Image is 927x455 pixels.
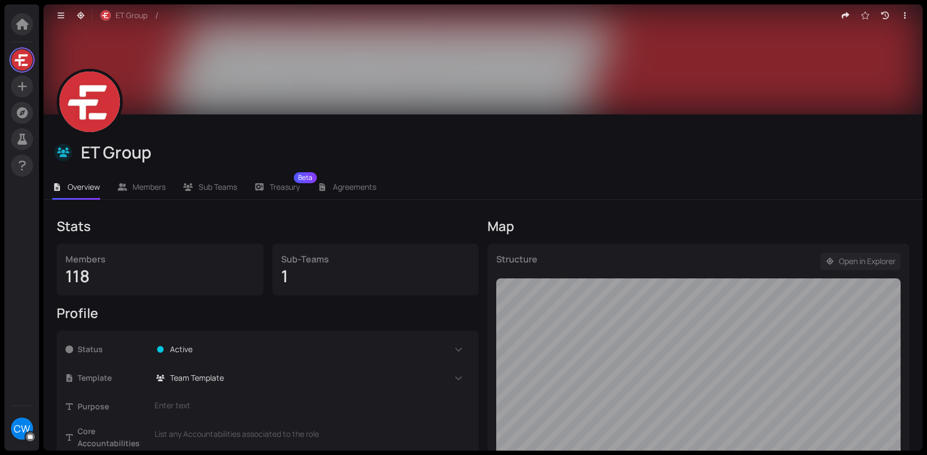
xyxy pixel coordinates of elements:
img: LsfHRQdbm8.jpeg [12,50,32,70]
div: List any Accountabilities associated to the role [155,428,463,440]
span: Agreements [333,182,376,192]
div: Sub-Teams [281,253,470,266]
div: Stats [57,217,479,235]
span: Open in Explorer [839,255,896,267]
span: Template [78,372,148,384]
button: Open in Explorer [820,253,901,270]
span: Core Accountabilities [78,425,148,449]
button: ET Group [95,7,153,24]
div: ET Group [81,142,907,163]
div: 1 [281,266,470,287]
span: Members [133,182,166,192]
div: 118 [65,266,255,287]
span: Purpose [78,401,148,413]
span: Status [78,343,148,355]
img: r-RjKx4yED.jpeg [101,10,111,20]
span: Treasury [270,183,300,191]
span: CW [14,418,30,440]
sup: Beta [294,172,317,183]
span: ET Group [116,9,147,21]
span: Sub Teams [199,182,237,192]
div: Map [487,217,909,235]
div: Members [65,253,255,266]
span: Active [170,343,193,355]
div: Enter text [155,399,463,412]
div: Structure [496,253,537,278]
span: Overview [68,182,100,192]
span: Team Template [170,372,224,384]
img: sxiwkZVnJ8.jpeg [59,72,120,132]
div: Profile [57,304,479,322]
